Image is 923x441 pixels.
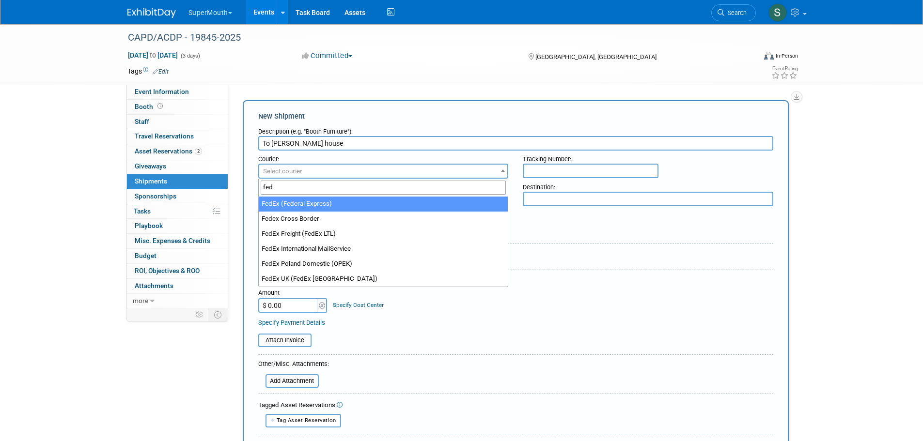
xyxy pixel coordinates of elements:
[134,207,151,215] span: Tasks
[135,132,194,140] span: Travel Reservations
[258,401,773,410] div: Tagged Asset Reservations:
[127,174,228,189] a: Shipments
[127,189,228,204] a: Sponsorships
[148,51,157,59] span: to
[127,219,228,233] a: Playbook
[261,181,506,195] input: Search...
[127,66,169,76] td: Tags
[258,277,773,287] div: Cost:
[127,264,228,278] a: ROI, Objectives & ROO
[298,51,356,61] button: Committed
[258,319,325,326] a: Specify Payment Details
[259,197,508,212] li: FedEx (Federal Express)
[263,167,302,175] span: Select courier
[208,308,228,321] td: Toggle Event Tabs
[764,52,774,60] img: Format-Inperson.png
[135,222,163,229] span: Playbook
[277,417,336,424] span: Tag Asset Reservation
[127,204,228,219] a: Tasks
[133,297,148,304] span: more
[135,267,200,274] span: ROI, Objectives & ROO
[333,302,384,308] a: Specify Cost Center
[724,9,747,16] span: Search
[135,118,149,125] span: Staff
[127,100,228,114] a: Booth
[258,123,773,136] div: Description (e.g. "Booth Furniture"):
[775,52,798,60] div: In-Person
[135,192,176,200] span: Sponsorships
[135,103,165,110] span: Booth
[127,51,178,60] span: [DATE] [DATE]
[258,151,509,164] div: Courier:
[258,360,329,371] div: Other/Misc. Attachments:
[259,242,508,257] li: FedEx International MailService
[258,111,773,122] div: New Shipment
[523,179,773,192] div: Destination:
[127,234,228,248] a: Misc. Expenses & Credits
[135,162,166,170] span: Giveaways
[127,115,228,129] a: Staff
[153,68,169,75] a: Edit
[127,279,228,293] a: Attachments
[127,8,176,18] img: ExhibitDay
[127,249,228,263] a: Budget
[259,257,508,272] li: FedEx Poland Domestic (OPEK)
[768,3,787,22] img: Sam Murphy
[135,177,167,185] span: Shipments
[523,151,773,164] div: Tracking Number:
[711,4,756,21] a: Search
[5,4,501,14] body: Rich Text Area. Press ALT-0 for help.
[699,50,798,65] div: Event Format
[127,294,228,308] a: more
[125,29,741,46] div: CAPD/ACDP - 19845-2025
[259,272,508,287] li: FedEx UK (FedEx [GEOGRAPHIC_DATA])
[156,103,165,110] span: Booth not reserved yet
[535,53,657,61] span: [GEOGRAPHIC_DATA], [GEOGRAPHIC_DATA]
[135,282,173,289] span: Attachments
[259,227,508,242] li: FedEx Freight (FedEx LTL)
[195,148,202,155] span: 2
[135,88,189,95] span: Event Information
[258,289,329,298] div: Amount
[259,212,508,227] li: Fedex Cross Border
[127,85,228,99] a: Event Information
[771,66,798,71] div: Event Rating
[135,147,202,155] span: Asset Reservations
[127,144,228,159] a: Asset Reservations2
[266,414,342,427] button: Tag Asset Reservation
[135,252,156,259] span: Budget
[191,308,208,321] td: Personalize Event Tab Strip
[135,237,210,244] span: Misc. Expenses & Credits
[127,129,228,144] a: Travel Reservations
[127,159,228,174] a: Giveaways
[180,53,200,59] span: (3 days)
